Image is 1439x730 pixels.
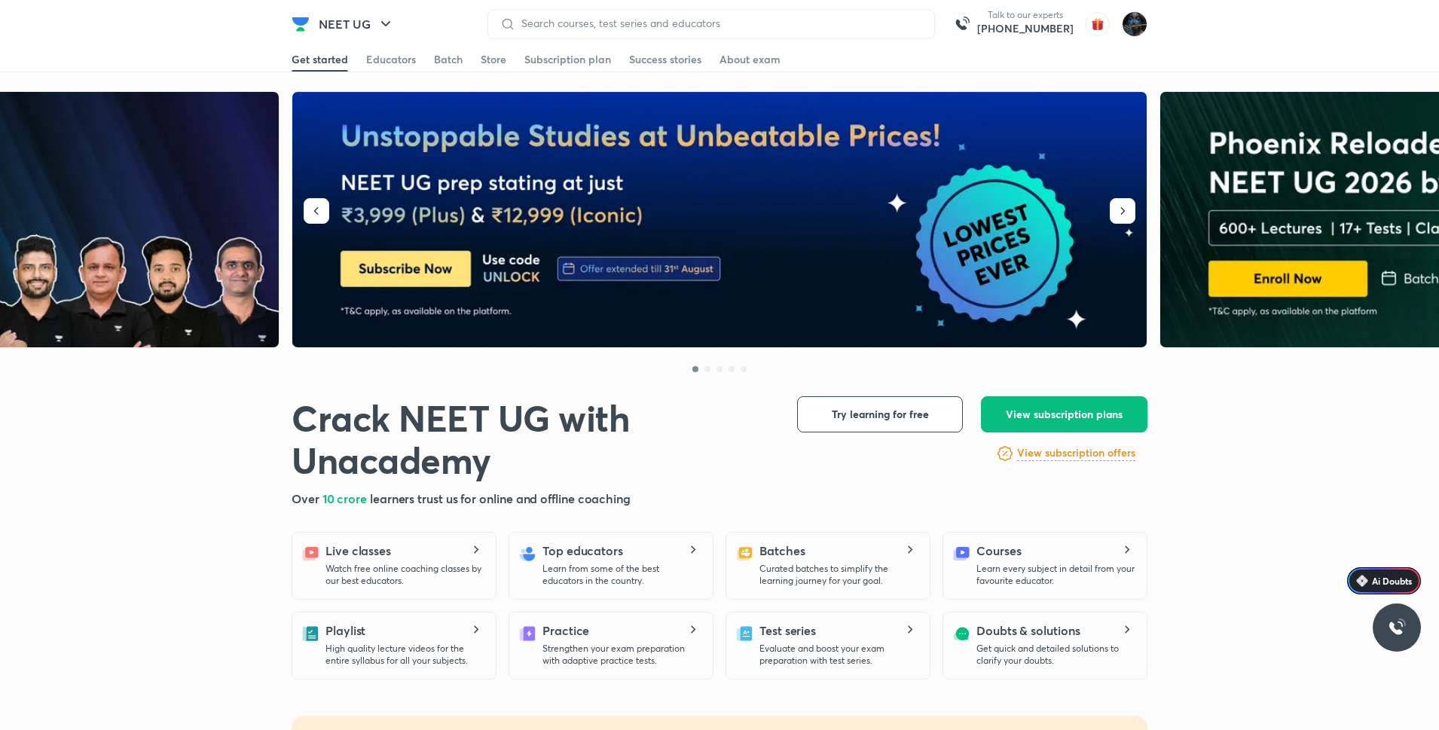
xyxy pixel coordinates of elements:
img: ttu [1388,619,1406,637]
span: 10 crore [322,490,370,506]
a: View subscription offers [1017,444,1135,463]
img: avatar [1086,12,1110,36]
a: Store [481,47,506,72]
button: Try learning for free [797,396,963,432]
p: Talk to our experts [977,9,1074,21]
p: Learn every subject in detail from your favourite educator. [976,563,1135,587]
h5: Playlist [325,622,365,640]
a: Success stories [629,47,701,72]
p: Get quick and detailed solutions to clarify your doubts. [976,643,1135,667]
h5: Live classes [325,542,391,560]
a: Ai Doubts [1347,567,1421,594]
h5: Batches [759,542,805,560]
h5: Practice [542,622,589,640]
h5: Top educators [542,542,623,560]
div: Get started [292,52,348,67]
div: Educators [366,52,416,67]
h1: Crack NEET UG with Unacademy [292,396,773,481]
div: Store [481,52,506,67]
a: Educators [366,47,416,72]
p: Evaluate and boost your exam preparation with test series. [759,643,918,667]
span: Try learning for free [832,407,929,422]
button: NEET UG [310,9,404,39]
img: Purnima Sharma [1122,11,1147,37]
h6: View subscription offers [1017,445,1135,461]
p: Learn from some of the best educators in the country. [542,563,701,587]
img: Company Logo [292,15,310,33]
h5: Courses [976,542,1021,560]
a: Get started [292,47,348,72]
p: Curated batches to simplify the learning journey for your goal. [759,563,918,587]
span: View subscription plans [1006,407,1123,422]
img: call-us [947,9,977,39]
span: Ai Doubts [1372,575,1412,587]
a: About exam [719,47,781,72]
img: Icon [1356,575,1368,587]
a: Batch [434,47,463,72]
a: [PHONE_NUMBER] [977,21,1074,36]
div: Success stories [629,52,701,67]
div: Batch [434,52,463,67]
span: learners trust us for online and offline coaching [370,490,631,506]
button: View subscription plans [981,396,1147,432]
input: Search courses, test series and educators [515,17,922,29]
h5: Test series [759,622,816,640]
div: About exam [719,52,781,67]
div: Subscription plan [524,52,611,67]
h5: Doubts & solutions [976,622,1080,640]
span: Over [292,490,322,506]
p: Watch free online coaching classes by our best educators. [325,563,484,587]
p: High quality lecture videos for the entire syllabus for all your subjects. [325,643,484,667]
p: Strengthen your exam preparation with adaptive practice tests. [542,643,701,667]
a: Subscription plan [524,47,611,72]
